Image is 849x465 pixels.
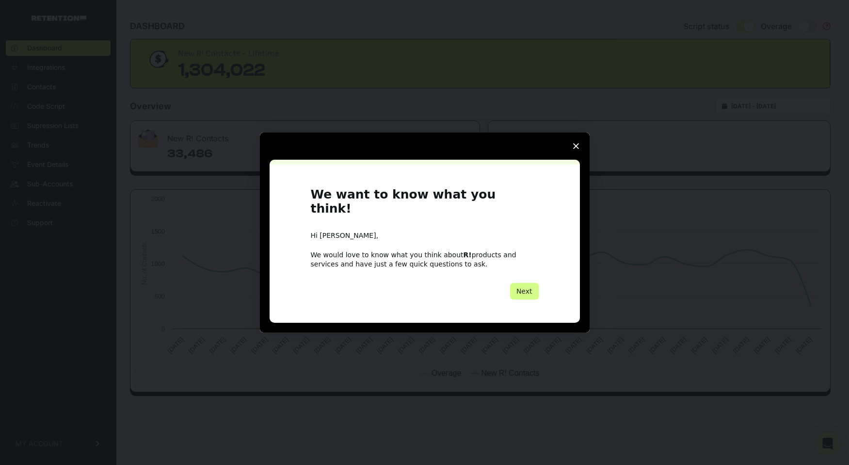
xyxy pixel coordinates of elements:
[562,133,590,160] span: Close survey
[311,188,539,221] h1: We want to know what you think!
[311,250,539,268] div: We would love to know what you think about products and services and have just a few quick questi...
[311,231,539,241] div: Hi [PERSON_NAME],
[464,251,472,259] b: R!
[510,283,539,299] button: Next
